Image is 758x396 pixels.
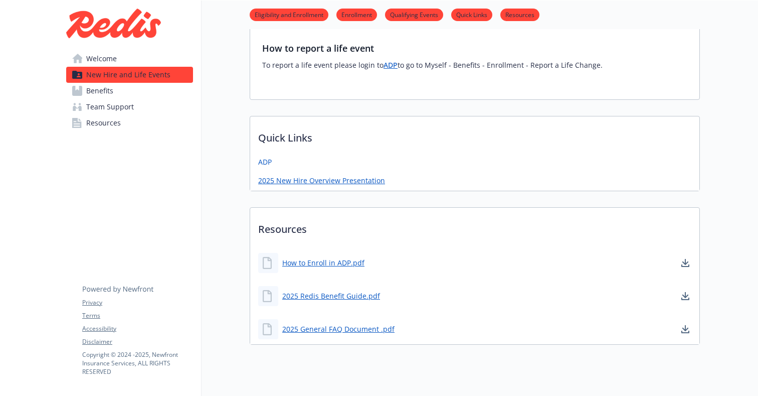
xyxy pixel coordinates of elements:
a: 2025 New Hire Overview Presentation [258,175,385,186]
span: Resources [86,115,121,131]
a: download document [679,290,691,302]
a: Benefits [66,83,193,99]
a: Disclaimer [82,337,193,346]
span: Benefits [86,83,113,99]
p: To report a life event please login to to go to Myself - Benefits - Enrollment - Report a Life Ch... [262,59,687,71]
a: New Hire and Life Events [66,67,193,83]
a: Accessibility [82,324,193,333]
a: Resources [66,115,193,131]
p: Quick Links [250,116,699,154]
span: Team Support [86,99,134,115]
a: download document [679,323,691,335]
a: Qualifying Events [385,10,443,19]
a: Resources [500,10,539,19]
a: Privacy [82,298,193,307]
a: ADP [384,60,398,70]
a: download document [679,257,691,269]
a: ADP [258,157,272,167]
a: Eligibility and Enrollment [250,10,328,19]
span: Welcome [86,51,117,67]
a: Terms [82,311,193,320]
a: Welcome [66,51,193,67]
h3: How to report a life event [262,41,687,55]
a: Quick Links [451,10,492,19]
a: Enrollment [336,10,377,19]
a: 2025 Redis Benefit Guide.pdf [282,291,380,301]
a: How to Enroll in ADP.pdf [282,257,364,268]
a: 2025 General FAQ Document .pdf [282,324,395,334]
p: Copyright © 2024 - 2025 , Newfront Insurance Services, ALL RIGHTS RESERVED [82,350,193,376]
a: Team Support [66,99,193,115]
span: New Hire and Life Events [86,67,170,83]
p: Resources [250,208,699,245]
